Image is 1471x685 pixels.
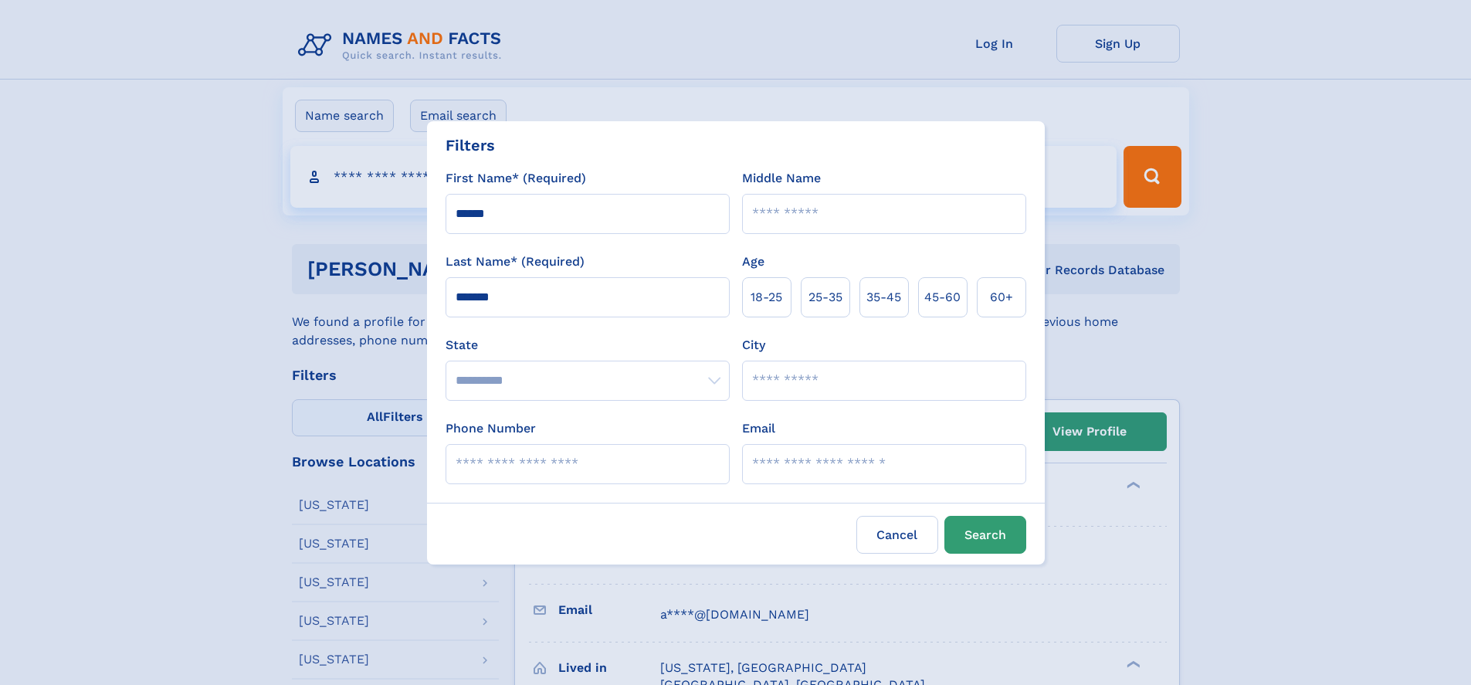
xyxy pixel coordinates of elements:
[944,516,1026,554] button: Search
[742,253,764,271] label: Age
[742,419,775,438] label: Email
[866,288,901,307] span: 35‑45
[446,336,730,354] label: State
[446,134,495,157] div: Filters
[446,253,585,271] label: Last Name* (Required)
[990,288,1013,307] span: 60+
[808,288,842,307] span: 25‑35
[924,288,961,307] span: 45‑60
[751,288,782,307] span: 18‑25
[446,169,586,188] label: First Name* (Required)
[742,336,765,354] label: City
[446,419,536,438] label: Phone Number
[856,516,938,554] label: Cancel
[742,169,821,188] label: Middle Name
